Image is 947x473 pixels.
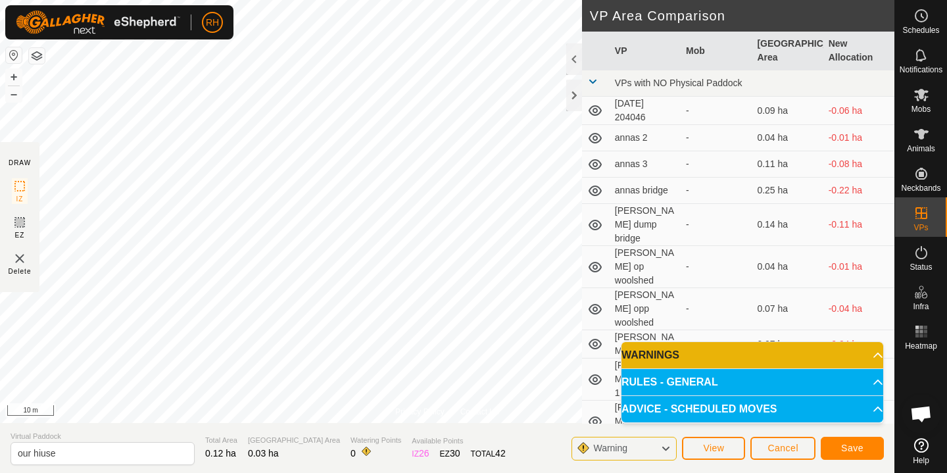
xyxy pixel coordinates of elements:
[593,443,627,453] span: Warning
[460,406,499,418] a: Contact Us
[15,230,25,240] span: EZ
[821,437,884,460] button: Save
[823,125,894,151] td: -0.01 ha
[471,447,506,461] div: TOTAL
[610,401,681,443] td: [PERSON_NAME] opp yards 2
[615,78,742,88] span: VPs with NO Physical Paddock
[412,436,505,447] span: Available Points
[248,448,279,459] span: 0.03 ha
[610,97,681,125] td: [DATE] 204046
[16,11,180,34] img: Gallagher Logo
[752,204,823,246] td: 0.14 ha
[6,47,22,63] button: Reset Map
[841,443,863,453] span: Save
[752,330,823,359] td: 0.07 ha
[686,260,746,274] div: -
[610,178,681,204] td: annas bridge
[823,32,894,70] th: New Allocation
[395,406,445,418] a: Privacy Policy
[910,263,932,271] span: Status
[248,435,340,446] span: [GEOGRAPHIC_DATA] Area
[750,437,815,460] button: Cancel
[752,288,823,330] td: 0.07 ha
[823,330,894,359] td: -0.04 ha
[752,125,823,151] td: 0.04 ha
[686,218,746,232] div: -
[823,151,894,178] td: -0.08 ha
[6,86,22,102] button: –
[752,32,823,70] th: [GEOGRAPHIC_DATA] Area
[686,131,746,145] div: -
[703,443,724,453] span: View
[902,394,941,434] div: Open chat
[682,437,745,460] button: View
[823,246,894,288] td: -0.01 ha
[610,125,681,151] td: annas 2
[610,288,681,330] td: [PERSON_NAME] opp woolshed
[752,97,823,125] td: 0.09 ha
[419,448,429,459] span: 26
[907,145,935,153] span: Animals
[351,448,356,459] span: 0
[9,158,31,168] div: DRAW
[752,178,823,204] td: 0.25 ha
[911,105,931,113] span: Mobs
[752,246,823,288] td: 0.04 ha
[823,178,894,204] td: -0.22 ha
[9,266,32,276] span: Delete
[905,342,937,350] span: Heatmap
[590,8,894,24] h2: VP Area Comparison
[206,16,219,30] span: RH
[686,337,746,351] div: -
[686,157,746,171] div: -
[767,443,798,453] span: Cancel
[681,32,752,70] th: Mob
[621,404,777,414] span: ADVICE - SCHEDULED MOVES
[913,224,928,232] span: VPs
[16,194,24,204] span: IZ
[205,435,237,446] span: Total Area
[6,69,22,85] button: +
[823,97,894,125] td: -0.06 ha
[621,396,883,422] p-accordion-header: ADVICE - SCHEDULED MOVES
[610,246,681,288] td: [PERSON_NAME] op woolshed
[913,457,929,464] span: Help
[686,302,746,316] div: -
[823,204,894,246] td: -0.11 ha
[621,350,679,361] span: WARNINGS
[29,48,45,64] button: Map Layers
[12,251,28,266] img: VP
[621,369,883,395] p-accordion-header: RULES - GENERAL
[621,377,718,387] span: RULES - GENERAL
[610,151,681,178] td: annas 3
[205,448,236,459] span: 0.12 ha
[823,288,894,330] td: -0.04 ha
[610,32,681,70] th: VP
[412,447,429,461] div: IZ
[752,151,823,178] td: 0.11 ha
[450,448,460,459] span: 30
[686,184,746,197] div: -
[686,104,746,118] div: -
[895,433,947,470] a: Help
[610,359,681,401] td: [PERSON_NAME] opp yards 1
[902,26,939,34] span: Schedules
[913,303,929,311] span: Infra
[621,342,883,368] p-accordion-header: WARNINGS
[610,204,681,246] td: [PERSON_NAME] dump bridge
[901,184,940,192] span: Neckbands
[11,431,195,442] span: Virtual Paddock
[351,435,401,446] span: Watering Points
[610,330,681,359] td: [PERSON_NAME] opp yards
[900,66,942,74] span: Notifications
[440,447,460,461] div: EZ
[495,448,506,459] span: 42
